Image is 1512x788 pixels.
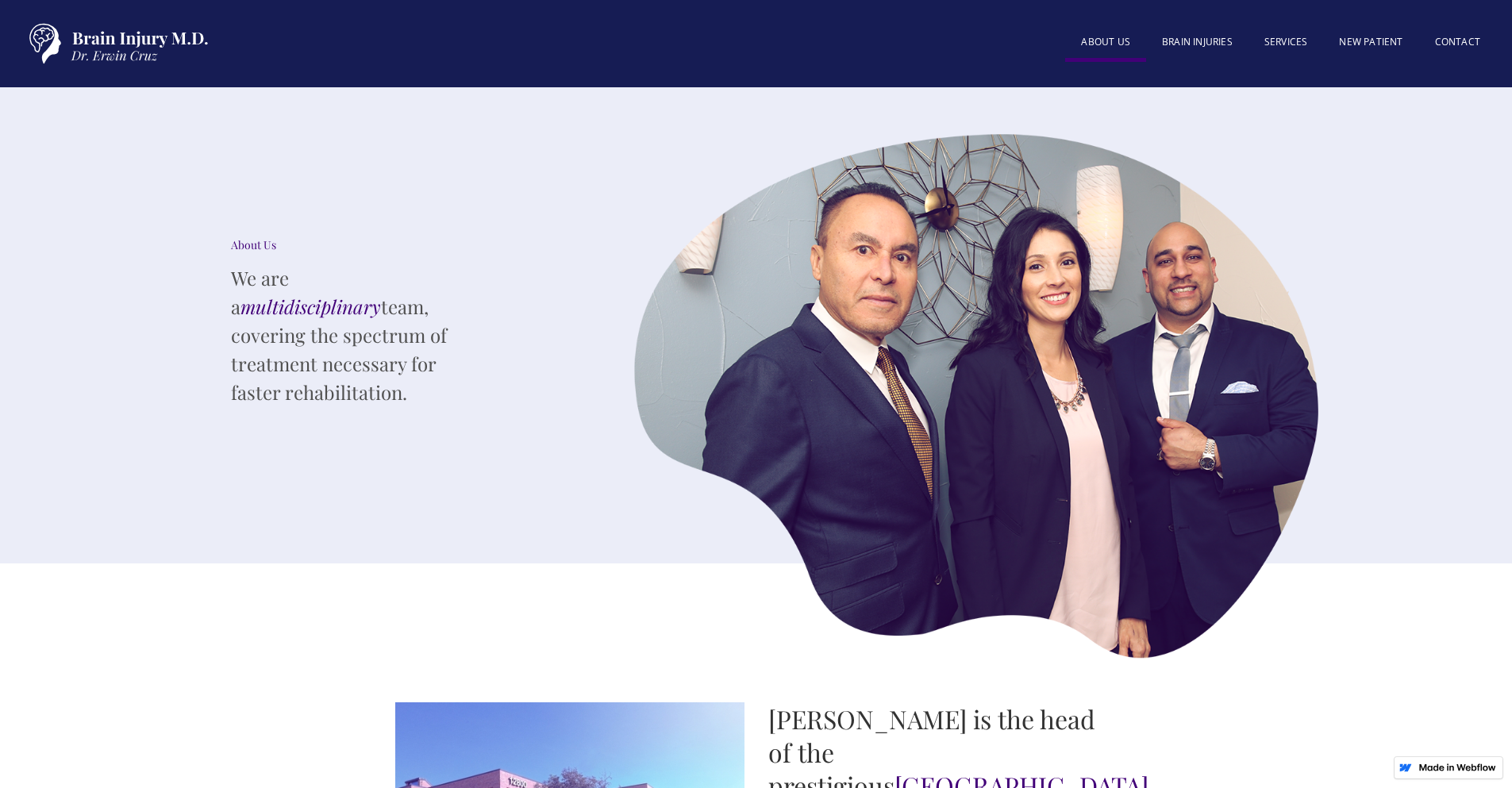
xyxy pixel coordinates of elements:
[1146,26,1248,58] a: BRAIN INJURIES
[1065,26,1146,62] a: About US
[231,237,469,253] div: About Us
[16,16,214,71] a: home
[1248,26,1324,58] a: SERVICES
[1418,763,1496,771] img: Made in Webflow
[240,294,381,319] em: multidisciplinary
[1419,26,1496,58] a: Contact
[1323,26,1418,58] a: New patient
[231,263,469,406] p: We are a team, covering the spectrum of treatment necessary for faster rehabilitation.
